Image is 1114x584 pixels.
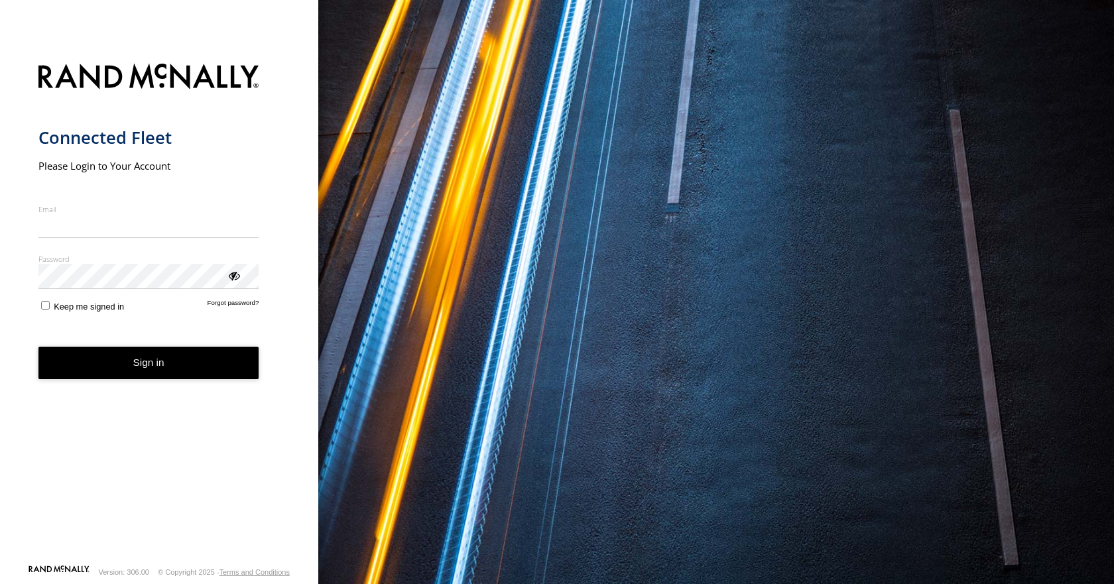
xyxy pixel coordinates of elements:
label: Email [38,204,259,214]
a: Terms and Conditions [219,568,290,576]
div: ViewPassword [227,268,240,282]
span: Keep me signed in [54,302,124,312]
div: © Copyright 2025 - [158,568,290,576]
div: Version: 306.00 [99,568,149,576]
img: Rand McNally [38,61,259,95]
h1: Connected Fleet [38,127,259,148]
button: Sign in [38,347,259,379]
a: Visit our Website [29,565,90,579]
h2: Please Login to Your Account [38,159,259,172]
label: Password [38,254,259,264]
a: Forgot password? [208,299,259,312]
input: Keep me signed in [41,301,50,310]
form: main [38,56,280,564]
